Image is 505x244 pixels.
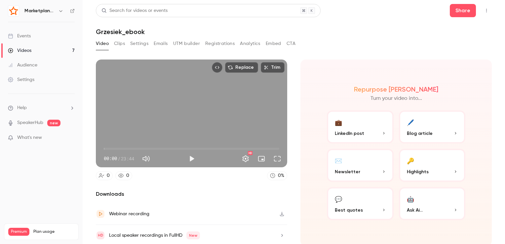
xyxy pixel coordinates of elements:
button: Turn on miniplayer [255,152,268,165]
div: ✉️ [335,155,342,166]
button: Emails [154,38,168,49]
div: Webinar recording [109,210,149,218]
span: Highlights [407,168,429,175]
button: 🔑Highlights [399,149,466,182]
button: Video [96,38,109,49]
li: help-dropdown-opener [8,104,75,111]
span: Premium [8,228,29,236]
button: Share [450,4,476,17]
span: new [47,120,60,126]
button: 🖊️Blog article [399,110,466,143]
div: Audience [8,62,37,68]
button: Play [185,152,198,165]
button: Clips [114,38,125,49]
a: 0 [96,171,113,180]
button: Embed [266,38,281,49]
button: ✉️Newsletter [327,149,394,182]
span: 23:44 [121,155,134,162]
button: Settings [239,152,252,165]
button: Analytics [240,38,260,49]
a: SpeakerHub [17,119,43,126]
button: UTM builder [173,38,200,49]
span: What's new [17,134,42,141]
h1: Grzesiek_ebook [96,28,492,36]
iframe: Noticeable Trigger [67,135,75,141]
span: Plan usage [33,229,74,234]
div: Search for videos or events [101,7,168,14]
button: Replace [225,62,258,73]
span: Help [17,104,27,111]
div: 🔑 [407,155,414,166]
h2: Downloads [96,190,287,198]
div: 0 [107,172,110,179]
span: Ask Ai... [407,207,423,214]
div: Events [8,33,31,39]
button: 🤖Ask Ai... [399,187,466,220]
button: Trim [261,62,285,73]
span: Best quotes [335,207,363,214]
span: 00:00 [104,155,117,162]
a: 0% [267,171,287,180]
div: 🖊️ [407,117,414,127]
div: 0 % [278,172,284,179]
button: Registrations [205,38,235,49]
div: 💬 [335,194,342,204]
a: 0 [115,171,132,180]
img: Marketplanet | Powered by Hubexo [8,6,19,16]
h2: Repurpose [PERSON_NAME] [354,85,438,93]
div: 🤖 [407,194,414,204]
span: Blog article [407,130,433,137]
div: 💼 [335,117,342,127]
button: CTA [287,38,295,49]
span: / [118,155,120,162]
button: Full screen [271,152,284,165]
div: Local speaker recordings in FullHD [109,231,200,239]
div: 00:00 [104,155,134,162]
button: Settings [130,38,148,49]
button: Top Bar Actions [481,5,492,16]
p: Turn your video into... [370,95,422,102]
span: LinkedIn post [335,130,364,137]
div: HD [248,151,252,155]
div: Videos [8,47,31,54]
span: New [186,231,200,239]
button: 💼LinkedIn post [327,110,394,143]
button: Embed video [212,62,222,73]
div: Settings [8,76,34,83]
button: Mute [139,152,153,165]
span: Newsletter [335,168,360,175]
div: 0 [126,172,129,179]
button: 💬Best quotes [327,187,394,220]
h6: Marketplanet | Powered by Hubexo [24,8,56,14]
